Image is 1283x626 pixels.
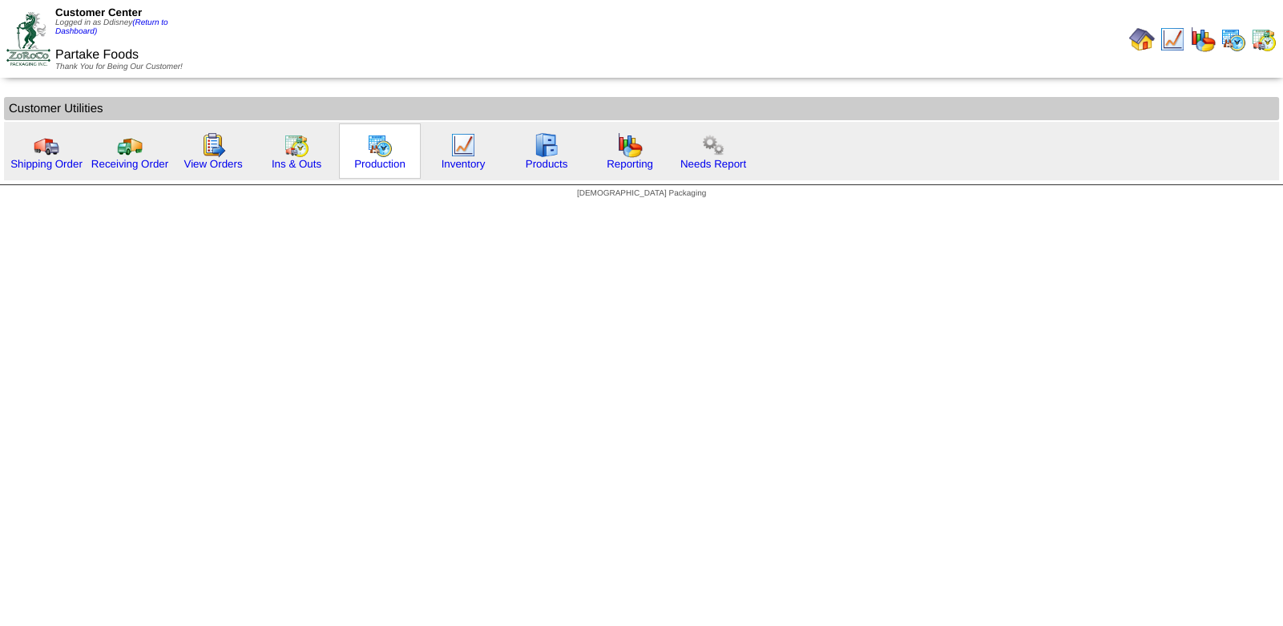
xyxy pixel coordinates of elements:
[55,6,142,18] span: Customer Center
[442,158,486,170] a: Inventory
[184,158,242,170] a: View Orders
[272,158,321,170] a: Ins & Outs
[367,132,393,158] img: calendarprod.gif
[6,12,50,66] img: ZoRoCo_Logo(Green%26Foil)%20jpg.webp
[577,189,706,198] span: [DEMOGRAPHIC_DATA] Packaging
[450,132,476,158] img: line_graph.gif
[55,18,168,36] a: (Return to Dashboard)
[680,158,746,170] a: Needs Report
[1220,26,1246,52] img: calendarprod.gif
[55,48,139,62] span: Partake Foods
[1190,26,1216,52] img: graph.gif
[284,132,309,158] img: calendarinout.gif
[200,132,226,158] img: workorder.gif
[55,63,183,71] span: Thank You for Being Our Customer!
[617,132,643,158] img: graph.gif
[55,18,168,36] span: Logged in as Ddisney
[700,132,726,158] img: workflow.png
[354,158,405,170] a: Production
[1251,26,1277,52] img: calendarinout.gif
[91,158,168,170] a: Receiving Order
[1129,26,1155,52] img: home.gif
[607,158,653,170] a: Reporting
[1160,26,1185,52] img: line_graph.gif
[526,158,568,170] a: Products
[4,97,1279,120] td: Customer Utilities
[34,132,59,158] img: truck.gif
[117,132,143,158] img: truck2.gif
[534,132,559,158] img: cabinet.gif
[10,158,83,170] a: Shipping Order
